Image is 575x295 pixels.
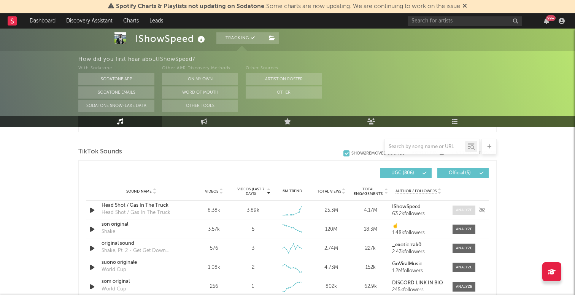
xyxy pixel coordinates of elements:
[118,13,144,29] a: Charts
[392,268,445,274] div: 1.2M followers
[385,144,465,150] input: Search by song name or URL
[392,230,445,236] div: 1.48k followers
[314,264,349,271] div: 4.73M
[102,278,181,285] a: som original
[408,16,522,26] input: Search for artists
[246,86,322,99] button: Other
[116,3,460,10] span: : Some charts are now updating. We are continuing to work on the issue
[126,189,152,194] span: Sound Name
[205,189,218,194] span: Videos
[102,221,181,228] a: son original
[162,73,238,85] button: On My Own
[353,245,388,252] div: 227k
[392,204,445,210] a: IShowSpeed
[392,223,398,228] strong: ☝️
[392,223,445,229] a: ☝️
[252,283,254,290] div: 1
[314,207,349,214] div: 25.3M
[78,55,575,64] div: How did you first hear about IShowSpeed ?
[196,283,232,290] div: 256
[462,3,467,10] span: Dismiss
[78,64,154,73] div: With Sodatone
[102,209,170,217] div: Head Shot / Gas In The Truck
[102,266,126,274] div: World Cup
[353,187,384,196] span: Total Engagements
[196,264,232,271] div: 1.08k
[353,264,388,271] div: 152k
[437,168,489,178] button: Official(5)
[392,281,443,285] strong: DISCORD LINK IN BIO
[353,283,388,290] div: 62.9k
[392,262,445,267] a: GoViralMusic
[544,18,549,24] button: 99+
[247,207,259,214] div: 3.89k
[135,32,207,45] div: IShowSpeed
[116,3,264,10] span: Spotify Charts & Playlists not updating on Sodatone
[78,73,154,85] button: Sodatone App
[275,188,310,194] div: 6M Trend
[392,242,421,247] strong: _exotic.zak0
[252,245,254,252] div: 3
[380,168,432,178] button: UGC(806)
[246,73,322,85] button: Artist on Roster
[61,13,118,29] a: Discovery Assistant
[102,240,181,247] a: original sound
[144,13,168,29] a: Leads
[102,202,181,209] a: Head Shot / Gas In The Truck
[235,187,266,196] span: Videos (last 7 days)
[314,245,349,252] div: 2.74M
[396,189,437,194] span: Author / Followers
[314,226,349,233] div: 120M
[102,259,181,266] a: suono originale
[252,264,254,271] div: 2
[252,226,254,233] div: 5
[317,189,341,194] span: Total Views
[353,226,388,233] div: 18.3M
[392,204,421,209] strong: IShowSpeed
[392,211,445,217] div: 63.2k followers
[102,228,115,236] div: Shake
[162,100,238,112] button: Other Tools
[246,64,322,73] div: Other Sources
[196,226,232,233] div: 3.57k
[353,207,388,214] div: 4.17M
[392,281,445,286] a: DISCORD LINK IN BIO
[392,249,445,255] div: 2.43k followers
[392,262,422,266] strong: GoViralMusic
[216,32,264,44] button: Tracking
[162,64,238,73] div: Other A&R Discovery Methods
[442,171,477,175] span: Official ( 5 )
[162,86,238,99] button: Word Of Mouth
[546,15,556,21] div: 99 +
[196,245,232,252] div: 576
[314,283,349,290] div: 802k
[392,242,445,248] a: _exotic.zak0
[102,285,126,293] div: World Cup
[78,100,154,112] button: Sodatone Snowflake Data
[392,287,445,293] div: 245k followers
[385,171,420,175] span: UGC ( 806 )
[24,13,61,29] a: Dashboard
[78,86,154,99] button: Sodatone Emails
[102,247,181,255] div: Shake, Pt. 2 - Get Get Down Version
[196,207,232,214] div: 8.38k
